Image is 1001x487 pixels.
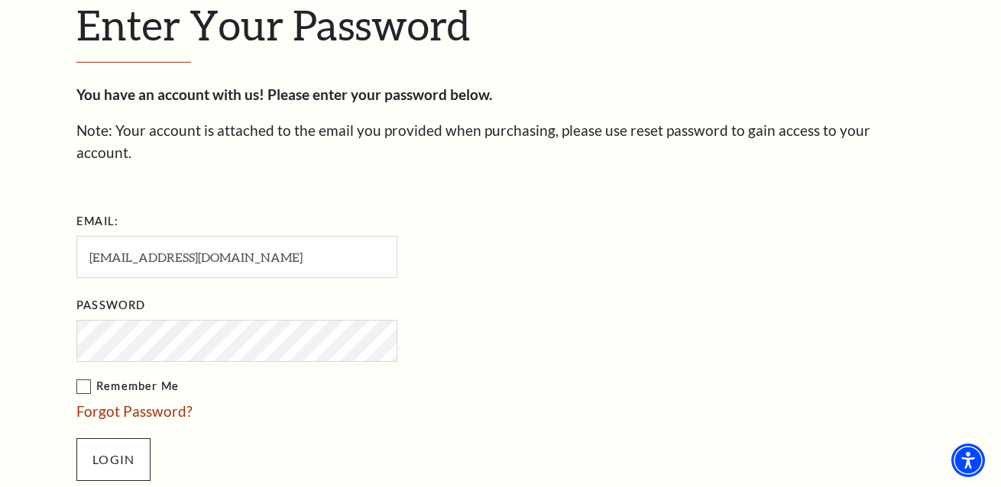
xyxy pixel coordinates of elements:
div: Accessibility Menu [951,443,985,477]
label: Email: [76,212,118,231]
input: Required [76,236,397,278]
a: Forgot Password? [76,402,193,420]
label: Remember Me [76,377,550,396]
input: Submit button [76,438,151,481]
strong: You have an account with us! [76,85,264,103]
p: Note: Your account is attached to the email you provided when purchasing, please use reset passwo... [76,120,925,163]
strong: Please enter your password below. [267,85,492,103]
label: Password [76,296,145,315]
